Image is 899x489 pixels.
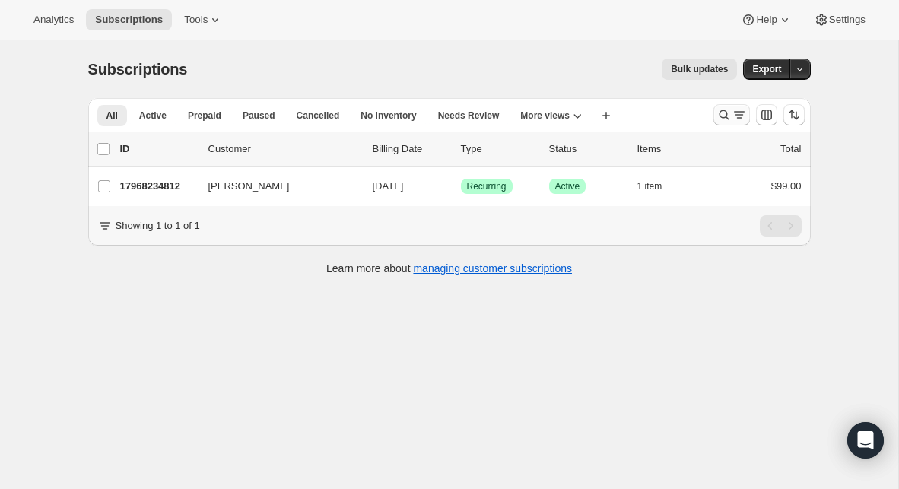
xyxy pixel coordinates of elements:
[752,63,781,75] span: Export
[95,14,163,26] span: Subscriptions
[662,59,737,80] button: Bulk updates
[713,104,750,125] button: Search and filter results
[461,141,537,157] div: Type
[520,110,570,122] span: More views
[732,9,801,30] button: Help
[438,110,500,122] span: Needs Review
[413,262,572,275] a: managing customer subscriptions
[756,104,777,125] button: Customize table column order and visibility
[33,14,74,26] span: Analytics
[637,180,662,192] span: 1 item
[373,141,449,157] p: Billing Date
[116,218,200,233] p: Showing 1 to 1 of 1
[184,14,208,26] span: Tools
[373,180,404,192] span: [DATE]
[120,141,802,157] div: IDCustomerBilling DateTypeStatusItemsTotal
[361,110,416,122] span: No inventory
[208,179,290,194] span: [PERSON_NAME]
[297,110,340,122] span: Cancelled
[805,9,875,30] button: Settings
[743,59,790,80] button: Export
[467,180,507,192] span: Recurring
[760,215,802,237] nav: Pagination
[829,14,866,26] span: Settings
[555,180,580,192] span: Active
[199,174,351,198] button: [PERSON_NAME]
[106,110,118,122] span: All
[120,176,802,197] div: 17968234812[PERSON_NAME][DATE]SuccessRecurringSuccessActive1 item$99.00
[208,141,361,157] p: Customer
[511,105,591,126] button: More views
[783,104,805,125] button: Sort the results
[771,180,802,192] span: $99.00
[594,105,618,126] button: Create new view
[549,141,625,157] p: Status
[756,14,777,26] span: Help
[188,110,221,122] span: Prepaid
[671,63,728,75] span: Bulk updates
[139,110,167,122] span: Active
[326,261,572,276] p: Learn more about
[120,141,196,157] p: ID
[847,422,884,459] div: Open Intercom Messenger
[88,61,188,78] span: Subscriptions
[243,110,275,122] span: Paused
[637,176,679,197] button: 1 item
[120,179,196,194] p: 17968234812
[175,9,232,30] button: Tools
[24,9,83,30] button: Analytics
[780,141,801,157] p: Total
[637,141,713,157] div: Items
[86,9,172,30] button: Subscriptions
